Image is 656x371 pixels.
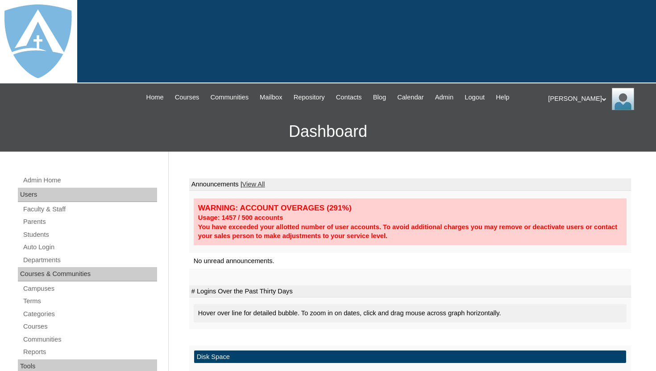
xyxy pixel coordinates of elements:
[198,214,283,221] strong: Usage: 1457 / 500 accounts
[22,309,157,320] a: Categories
[198,203,622,213] div: WARNING: ACCOUNT OVERAGES (291%)
[22,204,157,215] a: Faculty & Staff
[294,92,325,103] span: Repository
[612,88,634,110] img: Thomas Lambert
[194,350,626,363] td: Disk Space
[496,92,509,103] span: Help
[255,92,287,103] a: Mailbox
[22,296,157,307] a: Terms
[393,92,428,103] a: Calendar
[465,92,485,103] span: Logout
[194,304,627,322] div: Hover over line for detailed bubble. To zoom in on dates, click and drag mouse across graph horiz...
[22,334,157,345] a: Communities
[332,92,366,103] a: Contacts
[548,88,647,110] div: [PERSON_NAME]
[22,321,157,332] a: Courses
[260,92,282,103] span: Mailbox
[22,283,157,294] a: Campuses
[175,92,199,103] span: Courses
[189,253,631,269] td: No unread announcements.
[142,92,168,103] a: Home
[289,92,329,103] a: Repository
[22,346,157,358] a: Reports
[435,92,454,103] span: Admin
[4,111,652,152] h3: Dashboard
[460,92,489,103] a: Logout
[22,242,157,253] a: Auto Login
[146,92,164,103] span: Home
[4,4,72,78] img: logo-white.png
[491,92,514,103] a: Help
[206,92,253,103] a: Communities
[18,267,157,281] div: Courses & Communities
[242,181,265,188] a: View All
[397,92,423,103] span: Calendar
[22,255,157,266] a: Departments
[373,92,386,103] span: Blog
[189,285,631,298] td: # Logins Over the Past Thirty Days
[22,229,157,240] a: Students
[189,178,631,191] td: Announcements |
[22,216,157,227] a: Parents
[170,92,204,103] a: Courses
[431,92,458,103] a: Admin
[336,92,362,103] span: Contacts
[22,175,157,186] a: Admin Home
[198,223,622,241] div: You have exceeded your allotted number of user accounts. To avoid additional charges you may remo...
[210,92,249,103] span: Communities
[369,92,390,103] a: Blog
[18,188,157,202] div: Users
